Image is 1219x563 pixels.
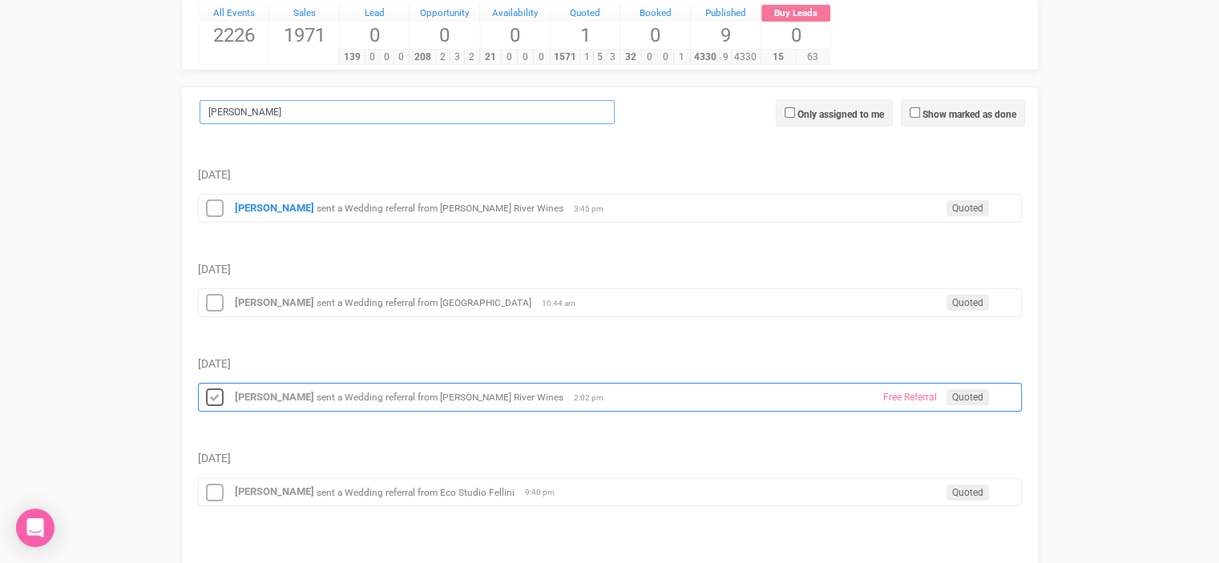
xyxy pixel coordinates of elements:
[551,5,620,22] a: Quoted
[317,486,515,497] small: sent a Wedding referral from Eco Studio Fellini
[947,200,989,216] span: Quoted
[731,50,761,65] span: 4330
[198,452,1022,464] h5: [DATE]
[340,5,410,22] a: Lead
[235,202,314,214] a: [PERSON_NAME]
[719,50,732,65] span: 9
[606,50,620,65] span: 3
[479,50,502,65] span: 21
[797,107,884,122] label: Only assigned to me
[690,50,720,65] span: 4330
[235,296,314,308] a: [PERSON_NAME]
[339,50,365,65] span: 139
[620,22,690,49] span: 0
[200,100,615,124] input: Search Inbox
[340,22,410,49] span: 0
[235,391,314,403] a: [PERSON_NAME]
[574,203,614,215] span: 3:45 pm
[533,50,550,65] span: 0
[464,50,479,65] span: 2
[691,5,761,22] a: Published
[410,22,479,49] span: 0
[269,22,339,49] span: 1971
[435,50,450,65] span: 2
[317,203,563,214] small: sent a Wedding referral from [PERSON_NAME] River Wines
[450,50,465,65] span: 3
[501,50,518,65] span: 0
[542,298,582,309] span: 10:44 am
[551,22,620,49] span: 1
[409,50,435,65] span: 208
[593,50,607,65] span: 5
[673,50,690,65] span: 1
[878,389,943,405] span: Free Referral
[620,5,690,22] a: Booked
[269,5,339,22] a: Sales
[620,50,642,65] span: 32
[480,5,550,22] a: Availability
[657,50,674,65] span: 0
[761,50,796,65] span: 15
[947,295,989,311] span: Quoted
[795,50,830,65] span: 63
[574,392,614,404] span: 2:02 pm
[517,50,534,65] span: 0
[198,169,1022,181] h5: [DATE]
[198,263,1022,275] h5: [DATE]
[200,5,269,22] a: All Events
[550,50,580,65] span: 1571
[198,358,1022,370] h5: [DATE]
[379,50,394,65] span: 0
[200,22,269,49] span: 2226
[410,5,479,22] a: Opportunity
[947,485,989,501] span: Quoted
[947,389,989,405] span: Quoted
[16,509,54,547] div: Open Intercom Messenger
[691,22,761,49] span: 9
[525,487,565,498] span: 9:40 pm
[317,392,563,403] small: sent a Wedding referral from [PERSON_NAME] River Wines
[761,5,831,22] a: Buy Leads
[922,107,1016,122] label: Show marked as done
[317,297,531,308] small: sent a Wedding referral from [GEOGRAPHIC_DATA]
[761,22,831,49] span: 0
[235,485,314,497] a: [PERSON_NAME]
[394,50,409,65] span: 0
[641,50,658,65] span: 0
[579,50,593,65] span: 1
[365,50,380,65] span: 0
[480,22,550,49] span: 0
